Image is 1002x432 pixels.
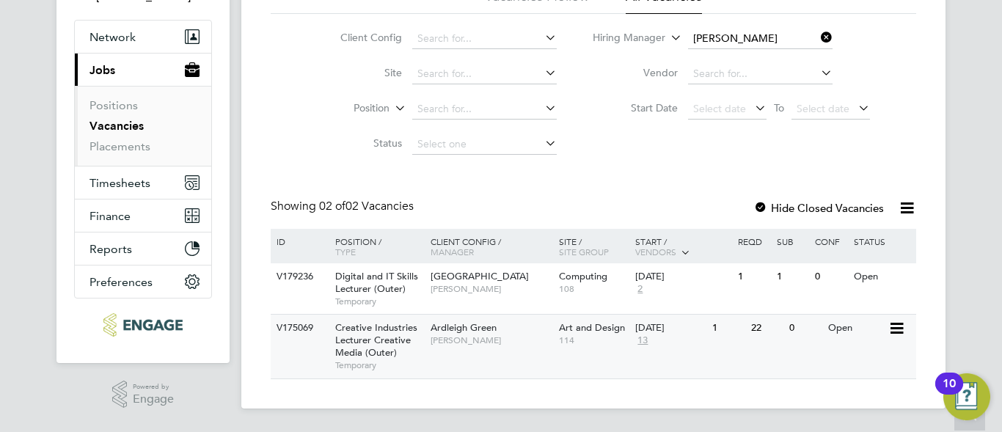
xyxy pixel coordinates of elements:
span: Temporary [335,296,423,307]
button: Open Resource Center, 10 new notifications [943,373,990,420]
div: V179236 [273,263,324,290]
div: 0 [811,263,849,290]
button: Preferences [75,266,211,298]
input: Select one [412,134,557,155]
span: Art and Design [559,321,625,334]
div: 10 [943,384,956,403]
span: [PERSON_NAME] [431,283,552,295]
button: Finance [75,199,211,232]
span: [PERSON_NAME] [431,334,552,346]
div: Jobs [75,86,211,166]
div: Sub [773,229,811,254]
span: To [769,98,789,117]
span: Digital and IT Skills Lecturer (Outer) [335,270,418,295]
label: Start Date [593,101,678,114]
span: Finance [89,209,131,223]
input: Search for... [412,99,557,120]
span: Reports [89,242,132,256]
span: Timesheets [89,176,150,190]
div: Position / [324,229,427,264]
a: Powered byEngage [112,381,175,409]
div: [DATE] [635,271,731,283]
span: 114 [559,334,629,346]
span: 108 [559,283,629,295]
div: Client Config / [427,229,555,264]
label: Site [318,66,402,79]
div: Reqd [734,229,772,254]
input: Search for... [688,64,833,84]
label: Client Config [318,31,402,44]
input: Search for... [412,64,557,84]
span: Computing [559,270,607,282]
span: Preferences [89,275,153,289]
div: 1 [734,263,772,290]
span: Creative Industries Lecturer Creative Media (Outer) [335,321,417,359]
span: Powered by [133,381,174,393]
div: Open [850,263,914,290]
input: Search for... [412,29,557,49]
span: Ardleigh Green [431,321,497,334]
button: Reports [75,233,211,265]
a: Positions [89,98,138,112]
span: Vendors [635,246,676,257]
label: Vendor [593,66,678,79]
span: Select date [693,102,746,115]
span: 02 of [319,199,345,213]
div: ID [273,229,324,254]
div: V175069 [273,315,324,342]
span: Engage [133,393,174,406]
span: Jobs [89,63,115,77]
button: Network [75,21,211,53]
label: Status [318,136,402,150]
div: Open [824,315,888,342]
span: [GEOGRAPHIC_DATA] [431,270,529,282]
span: 13 [635,334,650,347]
div: 22 [747,315,786,342]
label: Position [305,101,390,116]
div: [DATE] [635,322,705,334]
span: 2 [635,283,645,296]
span: 02 Vacancies [319,199,414,213]
span: Network [89,30,136,44]
div: Showing [271,199,417,214]
div: 1 [709,315,747,342]
label: Hide Closed Vacancies [753,201,884,215]
div: 0 [786,315,824,342]
span: Type [335,246,356,257]
div: Status [850,229,914,254]
label: Hiring Manager [581,31,665,45]
span: Temporary [335,359,423,371]
div: 1 [773,263,811,290]
div: Site / [555,229,632,264]
a: Vacancies [89,119,144,133]
a: Placements [89,139,150,153]
span: Select date [797,102,849,115]
img: ncclondon-logo-retina.png [103,313,182,337]
input: Search for... [688,29,833,49]
button: Jobs [75,54,211,86]
span: Site Group [559,246,609,257]
div: Conf [811,229,849,254]
a: Go to home page [74,313,212,337]
div: Start / [632,229,734,266]
span: Manager [431,246,474,257]
button: Timesheets [75,166,211,199]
